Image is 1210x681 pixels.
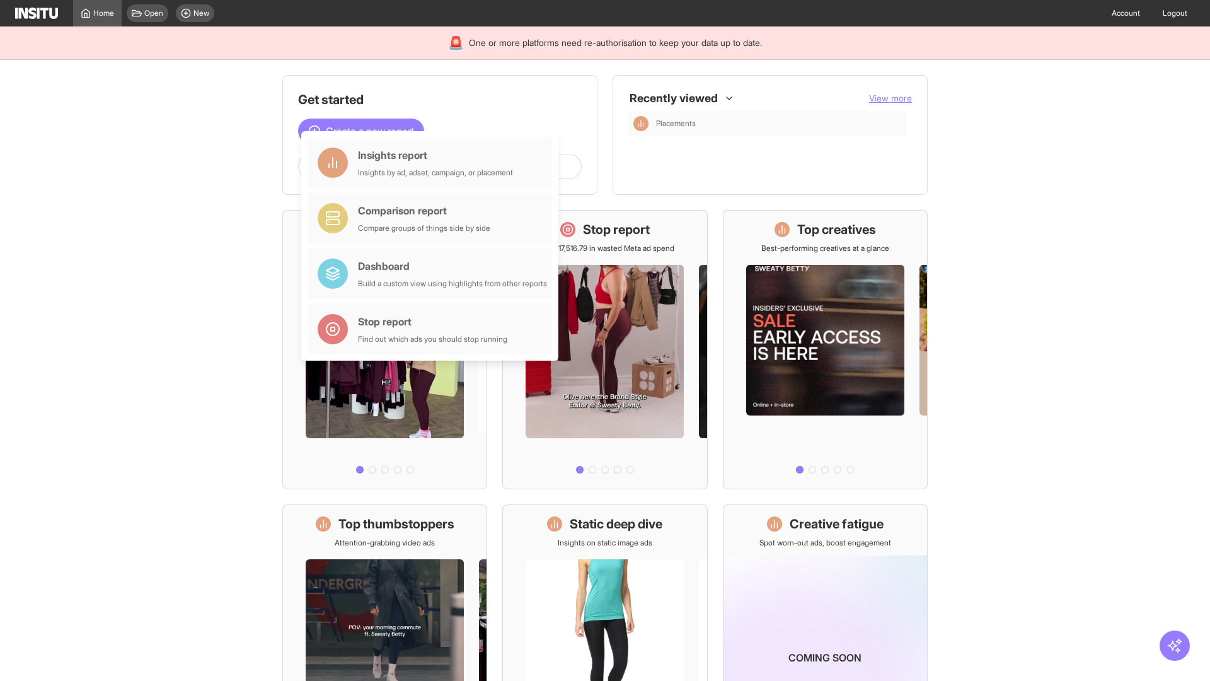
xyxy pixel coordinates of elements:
p: Save £17,516.79 in wasted Meta ad spend [536,243,674,253]
h1: Top thumbstoppers [338,515,454,533]
div: Insights [633,116,648,131]
button: View more [869,92,912,105]
h1: Static deep dive [570,515,662,533]
p: Attention-grabbing video ads [335,538,435,548]
a: What's live nowSee all active ads instantly [282,210,487,489]
div: Dashboard [358,259,547,274]
a: Stop reportSave £17,516.79 in wasted Meta ad spend [502,210,707,489]
div: 🚨 [448,34,464,52]
span: Home [93,8,114,18]
a: Top creativesBest-performing creatives at a glance [723,210,928,489]
span: Placements [656,119,696,129]
h1: Stop report [583,221,650,238]
span: View more [869,93,912,103]
p: Best-performing creatives at a glance [761,243,889,253]
span: New [193,8,209,18]
div: Compare groups of things side by side [358,223,490,233]
div: Find out which ads you should stop running [358,334,507,344]
span: One or more platforms need re-authorisation to keep your data up to date. [469,37,762,49]
img: Logo [15,8,58,19]
p: Insights on static image ads [558,538,652,548]
span: Placements [656,119,902,129]
div: Build a custom view using highlights from other reports [358,279,547,289]
span: Open [144,8,163,18]
div: Insights by ad, adset, campaign, or placement [358,168,513,178]
div: Comparison report [358,203,490,218]
div: Insights report [358,148,513,163]
h1: Top creatives [797,221,876,238]
div: Stop report [358,314,507,329]
span: Create a new report [326,124,414,139]
button: Create a new report [298,119,424,144]
h1: Get started [298,91,582,108]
